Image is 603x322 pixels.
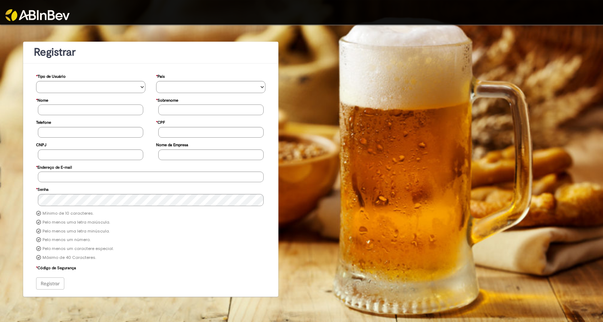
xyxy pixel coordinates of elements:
label: Pelo menos um caractere especial. [43,246,114,252]
label: Tipo de Usuário [36,71,66,81]
label: Senha [36,184,49,194]
label: Mínimo de 10 caracteres. [43,211,94,216]
img: ABInbev-white.png [5,9,70,21]
label: Máximo de 40 Caracteres. [43,255,96,261]
label: Pelo menos uma letra minúscula. [43,229,110,234]
label: Endereço de E-mail [36,162,72,172]
label: CPF [156,117,165,127]
label: Código de Segurança [36,262,76,272]
label: Telefone [36,117,51,127]
label: Nome [36,94,48,105]
label: Pelo menos um número. [43,237,90,243]
label: CNPJ [36,139,46,149]
label: Sobrenome [156,94,178,105]
label: Nome da Empresa [156,139,188,149]
label: País [156,71,165,81]
h1: Registrar [34,46,268,58]
label: Pelo menos uma letra maiúscula. [43,220,110,225]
